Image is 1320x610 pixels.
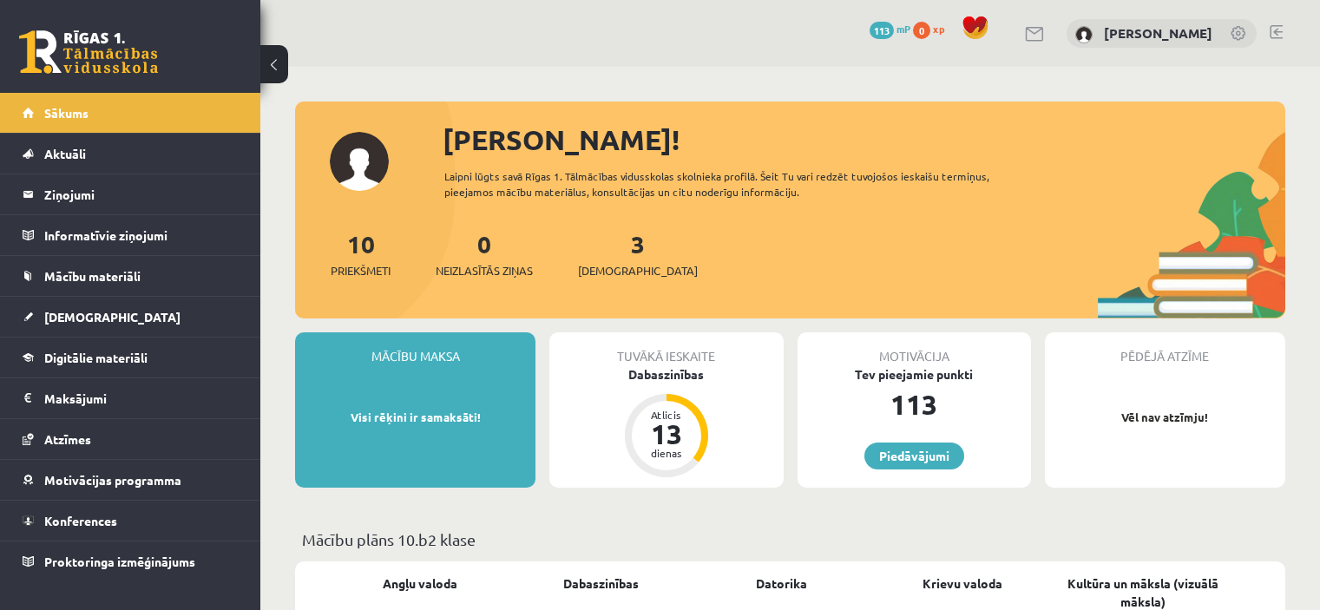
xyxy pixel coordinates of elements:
[756,574,807,593] a: Datorika
[549,365,783,384] div: Dabaszinības
[331,262,391,279] span: Priekšmeti
[870,22,894,39] span: 113
[798,332,1031,365] div: Motivācija
[44,146,86,161] span: Aktuāli
[302,528,1278,551] p: Mācību plāns 10.b2 klase
[44,309,181,325] span: [DEMOGRAPHIC_DATA]
[436,262,533,279] span: Neizlasītās ziņas
[444,168,1039,200] div: Laipni lūgts savā Rīgas 1. Tālmācības vidusskolas skolnieka profilā. Šeit Tu vari redzēt tuvojošo...
[923,574,1002,593] a: Krievu valoda
[436,228,533,279] a: 0Neizlasītās ziņas
[23,297,239,337] a: [DEMOGRAPHIC_DATA]
[23,256,239,296] a: Mācību materiāli
[913,22,953,36] a: 0 xp
[19,30,158,74] a: Rīgas 1. Tālmācības vidusskola
[23,338,239,377] a: Digitālie materiāli
[798,384,1031,425] div: 113
[44,268,141,284] span: Mācību materiāli
[44,378,239,418] legend: Maksājumi
[295,332,535,365] div: Mācību maksa
[798,365,1031,384] div: Tev pieejamie punkti
[443,119,1285,161] div: [PERSON_NAME]!
[1054,409,1277,426] p: Vēl nav atzīmju!
[578,228,698,279] a: 3[DEMOGRAPHIC_DATA]
[1045,332,1285,365] div: Pēdējā atzīme
[563,574,639,593] a: Dabaszinības
[913,22,930,39] span: 0
[23,134,239,174] a: Aktuāli
[44,472,181,488] span: Motivācijas programma
[23,419,239,459] a: Atzīmes
[549,365,783,480] a: Dabaszinības Atlicis 13 dienas
[23,215,239,255] a: Informatīvie ziņojumi
[640,410,693,420] div: Atlicis
[44,174,239,214] legend: Ziņojumi
[331,228,391,279] a: 10Priekšmeti
[1104,24,1212,42] a: [PERSON_NAME]
[44,350,148,365] span: Digitālie materiāli
[578,262,698,279] span: [DEMOGRAPHIC_DATA]
[383,574,457,593] a: Angļu valoda
[23,174,239,214] a: Ziņojumi
[44,554,195,569] span: Proktoringa izmēģinājums
[44,105,89,121] span: Sākums
[304,409,527,426] p: Visi rēķini ir samaksāti!
[23,460,239,500] a: Motivācijas programma
[896,22,910,36] span: mP
[1075,26,1093,43] img: Laura Štrāla
[549,332,783,365] div: Tuvākā ieskaite
[23,93,239,133] a: Sākums
[864,443,964,469] a: Piedāvājumi
[44,431,91,447] span: Atzīmes
[870,22,910,36] a: 113 mP
[640,420,693,448] div: 13
[23,541,239,581] a: Proktoringa izmēģinājums
[23,501,239,541] a: Konferences
[933,22,944,36] span: xp
[44,513,117,528] span: Konferences
[23,378,239,418] a: Maksājumi
[44,215,239,255] legend: Informatīvie ziņojumi
[640,448,693,458] div: dienas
